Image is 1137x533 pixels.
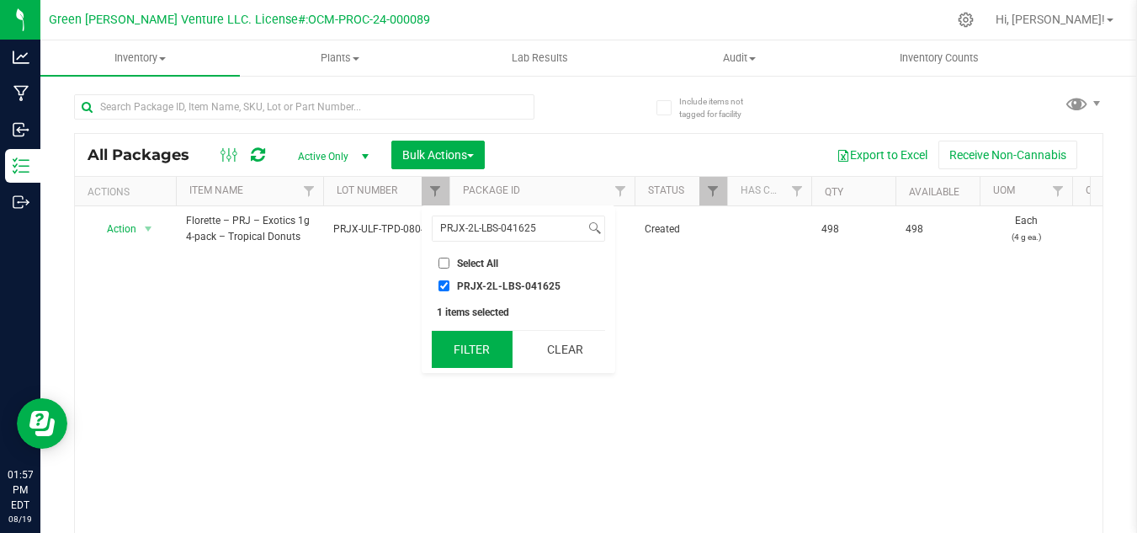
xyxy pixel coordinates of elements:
[13,121,29,138] inline-svg: Inbound
[640,51,838,66] span: Audit
[821,221,885,237] span: 498
[439,40,639,76] a: Lab Results
[295,177,323,205] a: Filter
[92,217,137,241] span: Action
[825,186,843,198] a: Qty
[938,141,1077,169] button: Receive Non-Cannabis
[40,51,240,66] span: Inventory
[909,186,959,198] a: Available
[993,184,1015,196] a: UOM
[826,141,938,169] button: Export to Excel
[402,148,474,162] span: Bulk Actions
[13,85,29,102] inline-svg: Manufacturing
[996,13,1105,26] span: Hi, [PERSON_NAME]!
[8,513,33,525] p: 08/19
[457,281,561,291] span: PRJX-2L-LBS-041625
[955,12,976,28] div: Manage settings
[648,184,684,196] a: Status
[784,177,811,205] a: Filter
[524,331,605,368] button: Clear
[8,467,33,513] p: 01:57 PM EDT
[17,398,67,449] iframe: Resource center
[727,177,811,206] th: Has COA
[88,146,206,164] span: All Packages
[337,184,397,196] a: Lot Number
[241,51,438,66] span: Plants
[88,186,169,198] div: Actions
[13,49,29,66] inline-svg: Analytics
[990,213,1062,245] span: Each
[433,216,585,241] input: Search
[463,184,520,196] a: Package ID
[839,40,1039,76] a: Inventory Counts
[990,229,1062,245] p: (4 g ea.)
[877,51,1002,66] span: Inventory Counts
[240,40,439,76] a: Plants
[432,331,513,368] button: Filter
[645,221,717,237] span: Created
[49,13,430,27] span: Green [PERSON_NAME] Venture LLC. License#:OCM-PROC-24-000089
[457,259,498,269] span: Select All
[437,306,600,318] div: 1 items selected
[906,221,970,237] span: 498
[74,94,534,120] input: Search Package ID, Item Name, SKU, Lot or Part Number...
[679,95,763,120] span: Include items not tagged for facility
[422,177,449,205] a: Filter
[138,217,159,241] span: select
[1044,177,1072,205] a: Filter
[607,177,635,205] a: Filter
[40,40,240,76] a: Inventory
[186,213,313,245] span: Florette – PRJ – Exotics 1g 4-pack – Tropical Donuts
[189,184,243,196] a: Item Name
[438,258,449,269] input: Select All
[391,141,485,169] button: Bulk Actions
[640,40,839,76] a: Audit
[699,177,727,205] a: Filter
[489,51,591,66] span: Lab Results
[438,280,449,291] input: PRJX-2L-LBS-041625
[13,194,29,211] inline-svg: Outbound
[333,221,439,237] span: PRJX-ULF-TPD-080425
[13,157,29,174] inline-svg: Inventory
